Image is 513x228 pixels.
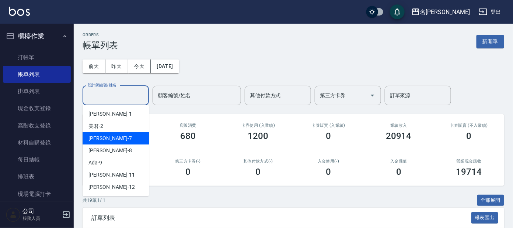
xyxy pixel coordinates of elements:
a: 現場電腦打卡 [3,186,71,203]
h3: 0 [326,131,331,141]
h2: 入金儲值 [373,159,425,164]
button: save [390,4,405,19]
a: 帳單列表 [3,66,71,83]
button: 新開單 [477,35,504,48]
button: 昨天 [105,59,128,73]
h2: 業績收入 [373,123,425,128]
a: 打帳單 [3,49,71,66]
h5: 公司 [22,208,60,215]
span: [PERSON_NAME] -7 [88,135,132,142]
a: 每日結帳 [3,151,71,168]
h2: 入金使用(-) [302,159,355,164]
span: 訂單列表 [91,214,471,222]
button: 今天 [128,59,151,73]
button: 前天 [83,59,105,73]
h3: 0 [326,167,331,177]
h3: 0 [396,167,401,177]
span: 美君 -2 [88,122,103,130]
span: [PERSON_NAME] -11 [88,171,135,179]
p: 共 19 筆, 1 / 1 [83,197,105,204]
h3: 帳單列表 [83,40,118,51]
h3: 0 [467,131,472,141]
h2: 卡券販賣 (入業績) [302,123,355,128]
h3: 0 [256,167,261,177]
a: 報表匯出 [471,214,499,221]
div: 名[PERSON_NAME] [420,7,470,17]
button: 櫃檯作業 [3,27,71,46]
h2: 其他付款方式(-) [232,159,285,164]
span: Ada -9 [88,159,102,167]
h2: ORDERS [83,33,118,37]
h3: 19714 [456,167,482,177]
button: 登出 [476,5,504,19]
span: [PERSON_NAME] -8 [88,147,132,154]
h2: 店販消費 [162,123,214,128]
h2: 卡券販賣 (不入業績) [443,123,495,128]
a: 新開單 [477,38,504,45]
a: 排班表 [3,168,71,185]
h2: 第三方卡券(-) [162,159,214,164]
h3: 1200 [248,131,269,141]
button: 名[PERSON_NAME] [408,4,473,20]
span: [PERSON_NAME] -12 [88,183,135,191]
img: Person [6,207,21,222]
button: 全部展開 [477,195,505,206]
label: 設計師編號/姓名 [88,82,116,88]
p: 服務人員 [22,215,60,222]
h3: 20914 [386,131,412,141]
span: 酪梨 -17 [88,195,106,203]
h2: 卡券使用 (入業績) [232,123,285,128]
h3: 680 [180,131,196,141]
a: 高階收支登錄 [3,117,71,134]
a: 掛單列表 [3,83,71,100]
h3: 0 [185,167,191,177]
a: 材料自購登錄 [3,134,71,151]
h2: 營業現金應收 [443,159,495,164]
a: 現金收支登錄 [3,100,71,117]
button: 報表匯出 [471,212,499,224]
img: Logo [9,7,30,16]
span: [PERSON_NAME] -1 [88,110,132,118]
button: Open [367,89,378,101]
button: [DATE] [151,59,179,73]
